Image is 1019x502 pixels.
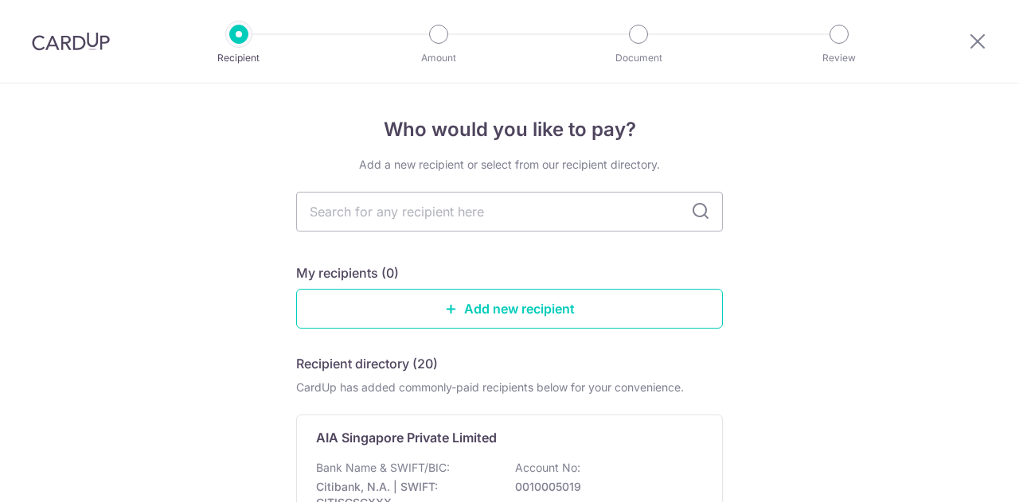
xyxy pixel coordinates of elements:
input: Search for any recipient here [296,192,723,232]
h4: Who would you like to pay? [296,115,723,144]
div: Add a new recipient or select from our recipient directory. [296,157,723,173]
h5: My recipients (0) [296,263,399,282]
img: CardUp [32,32,110,51]
a: Add new recipient [296,289,723,329]
p: Review [780,50,898,66]
p: Account No: [515,460,580,476]
h5: Recipient directory (20) [296,354,438,373]
p: AIA Singapore Private Limited [316,428,497,447]
p: 0010005019 [515,479,693,495]
p: Document [580,50,697,66]
p: Amount [380,50,498,66]
p: Recipient [180,50,298,66]
iframe: Opens a widget where you can find more information [917,454,1003,494]
div: CardUp has added commonly-paid recipients below for your convenience. [296,379,723,395]
p: Bank Name & SWIFT/BIC: [316,460,450,476]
